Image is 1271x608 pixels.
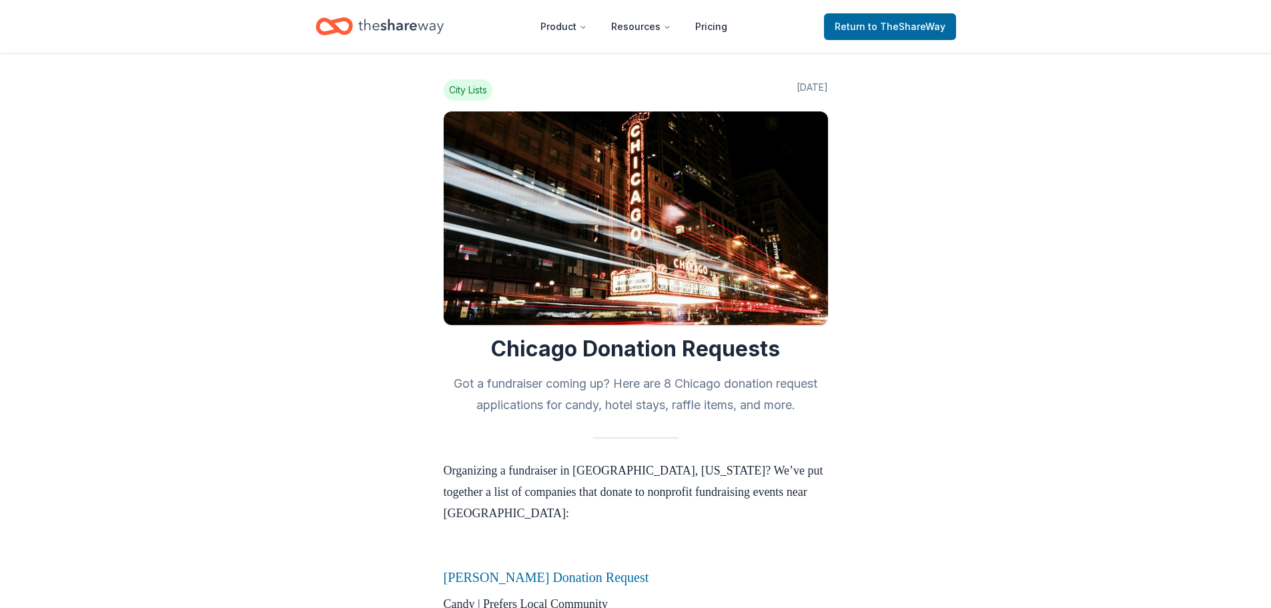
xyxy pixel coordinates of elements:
[444,336,828,362] h1: Chicago Donation Requests
[868,21,945,32] span: to TheShareWay
[530,11,738,42] nav: Main
[824,13,956,40] a: Returnto TheShareWay
[444,79,492,101] span: City Lists
[444,460,828,524] p: Organizing a fundraiser in [GEOGRAPHIC_DATA], [US_STATE]? We’ve put together a list of companies ...
[444,111,828,325] img: Image for Chicago Donation Requests
[685,13,738,40] a: Pricing
[444,570,649,585] a: [PERSON_NAME] Donation Request
[444,373,828,416] h2: Got a fundraiser coming up? Here are 8 Chicago donation request applications for candy, hotel sta...
[316,11,444,42] a: Home
[797,79,828,101] span: [DATE]
[835,19,945,35] span: Return
[600,13,682,40] button: Resources
[530,13,598,40] button: Product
